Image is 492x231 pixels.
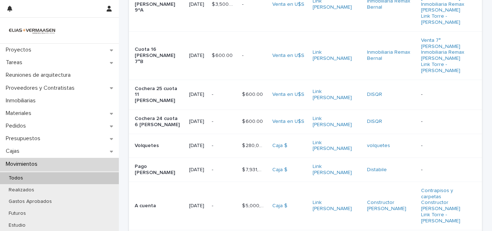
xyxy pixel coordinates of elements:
[367,119,382,125] a: DISQR
[212,117,215,125] p: -
[313,49,358,62] a: Link [PERSON_NAME]
[3,199,58,205] p: Gastos Aprobados
[135,116,180,128] p: Cochera 24 cuota 6 [PERSON_NAME]
[3,123,32,129] p: Pedidos
[135,203,180,209] p: A cuenta
[129,134,482,158] tr: Volquetes[DATE]-- $ 280,000.00$ 280,000.00 Caja $ Link [PERSON_NAME] volquetes -
[212,201,215,209] p: -
[3,161,43,168] p: Movimientos
[313,164,358,176] a: Link [PERSON_NAME]
[272,143,287,149] a: Caja $
[129,158,482,182] tr: Pago [PERSON_NAME][DATE]-- $ 7,931,000.00$ 7,931,000.00 Caja $ Link [PERSON_NAME] Distabile -
[421,92,466,98] p: -
[367,167,387,173] a: Distabile
[367,49,412,62] a: Inmobiliaria Remax Bernal
[212,165,215,173] p: -
[421,143,466,149] p: -
[189,167,206,173] p: [DATE]
[242,51,245,59] p: -
[242,201,266,209] p: $ 5,000,000.00
[272,92,304,98] a: Venta en U$S
[3,110,37,117] p: Materiales
[313,116,358,128] a: Link [PERSON_NAME]
[242,90,264,98] p: $ 600.00
[421,167,466,173] p: -
[129,110,482,134] tr: Cochera 24 cuota 6 [PERSON_NAME][DATE]-- $ 600.00$ 600.00 Venta en U$S Link [PERSON_NAME] DISQR -
[242,141,266,149] p: $ 280,000.00
[189,203,206,209] p: [DATE]
[242,117,264,125] p: $ 600.00
[3,46,37,53] p: Proyectos
[6,23,58,37] img: HMeL2XKrRby6DNq2BZlM
[189,119,206,125] p: [DATE]
[212,51,234,59] p: $ 600.00
[189,92,206,98] p: [DATE]
[421,37,466,74] a: Venta 7°[PERSON_NAME] Inmobiliaria Remax [PERSON_NAME] Link Torre - [PERSON_NAME]
[129,31,482,80] tr: Cuota 16 [PERSON_NAME] 7°B[DATE]$ 600.00$ 600.00 -- Venta en U$S Link [PERSON_NAME] Inmobiliaria ...
[3,175,29,181] p: Todos
[367,143,390,149] a: volquetes
[3,59,28,66] p: Tareas
[242,165,266,173] p: $ 7,931,000.00
[3,187,40,193] p: Realizados
[212,141,215,149] p: -
[3,148,25,155] p: Cajas
[313,89,358,101] a: Link [PERSON_NAME]
[421,119,466,125] p: -
[135,143,180,149] p: Volquetes
[367,92,382,98] a: DISQR
[272,1,304,8] a: Venta en U$S
[3,210,32,217] p: Futuros
[3,72,76,79] p: Reuniones de arquitectura
[272,167,287,173] a: Caja $
[129,182,482,230] tr: A cuenta[DATE]-- $ 5,000,000.00$ 5,000,000.00 Caja $ Link [PERSON_NAME] Constructor [PERSON_NAME]...
[189,53,206,59] p: [DATE]
[3,135,46,142] p: Presupuestos
[272,203,287,209] a: Caja $
[135,164,180,176] p: Pago [PERSON_NAME]
[272,119,304,125] a: Venta en U$S
[129,80,482,110] tr: Cochera 25 cuota 11 [PERSON_NAME][DATE]-- $ 600.00$ 600.00 Venta en U$S Link [PERSON_NAME] DISQR -
[421,188,466,224] a: Contrapisos y carpetas Constructor [PERSON_NAME] Link Torre - [PERSON_NAME]
[313,140,358,152] a: Link [PERSON_NAME]
[3,85,80,92] p: Proveedores y Contratistas
[189,143,206,149] p: [DATE]
[189,1,206,8] p: [DATE]
[367,200,412,212] a: Constructor [PERSON_NAME]
[212,90,215,98] p: -
[272,53,304,59] a: Venta en U$S
[3,97,41,104] p: Inmobiliarias
[313,200,358,212] a: Link [PERSON_NAME]
[135,46,180,65] p: Cuota 16 [PERSON_NAME] 7°B
[3,222,31,228] p: Estudio
[135,86,180,104] p: Cochera 25 cuota 11 [PERSON_NAME]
